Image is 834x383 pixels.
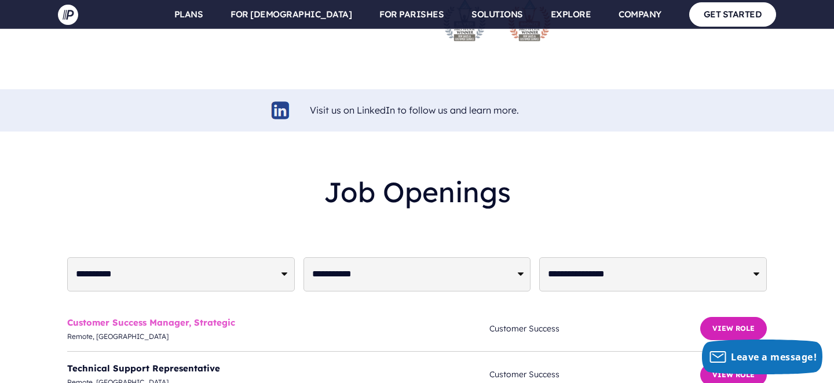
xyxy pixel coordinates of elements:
[67,166,767,218] h2: Job Openings
[702,340,822,374] button: Leave a message!
[67,363,220,374] a: Technical Support Representative
[700,317,767,340] button: View Role
[489,367,700,382] span: Customer Success
[731,351,817,363] span: Leave a message!
[489,322,700,336] span: Customer Success
[310,104,519,116] a: Visit us on LinkedIn to follow us and learn more.
[67,317,235,328] a: Customer Success Manager, Strategic
[67,330,489,343] span: Remote, [GEOGRAPHIC_DATA]
[270,100,291,121] img: linkedin-logo
[689,2,777,26] a: GET STARTED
